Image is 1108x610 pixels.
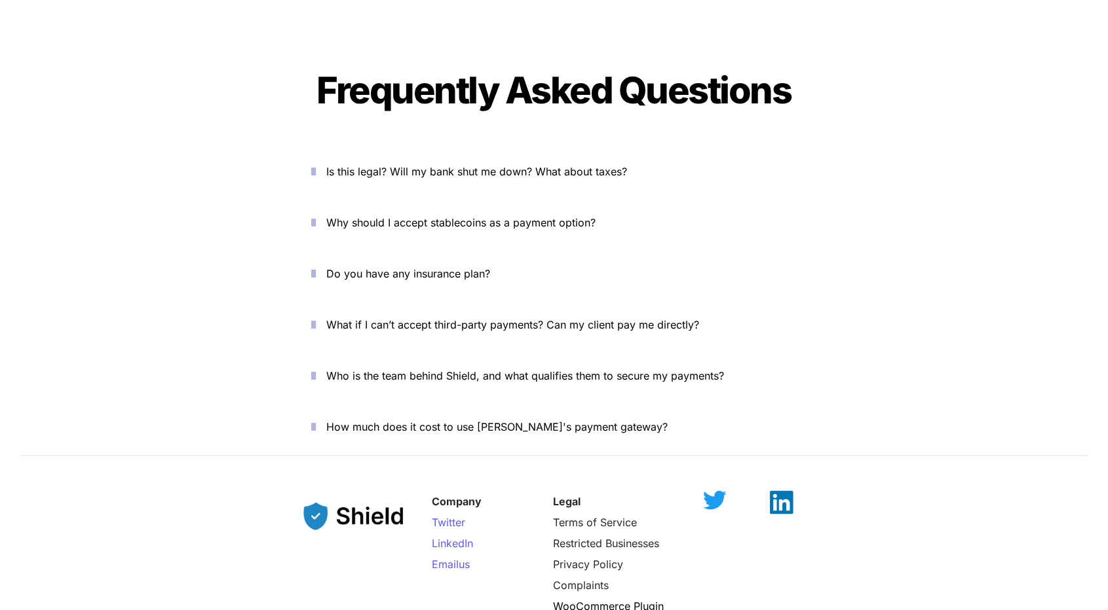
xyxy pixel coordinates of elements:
span: Who is the team behind Shield, and what qualifies them to secure my payments? [327,369,725,382]
a: Emailus [432,558,470,571]
button: Is this legal? Will my bank shut me down? What about taxes? [292,151,816,192]
button: What if I can’t accept third-party payments? Can my client pay me directly? [292,304,816,345]
strong: Company [432,495,482,508]
span: What if I can’t accept third-party payments? Can my client pay me directly? [327,318,700,331]
span: Why should I accept stablecoins as a payment option? [327,216,596,229]
a: Restricted Businesses [553,537,659,550]
a: Terms of Service [553,516,637,529]
button: Do you have any insurance plan? [292,253,816,294]
span: Email [432,558,459,571]
span: us [459,558,470,571]
span: Frequently Asked Questions [317,68,792,113]
span: Is this legal? Will my bank shut me down? What about taxes? [327,165,628,178]
a: Complaints [553,579,609,592]
a: Privacy Policy [553,558,623,571]
button: How much does it cost to use [PERSON_NAME]'s payment gateway? [292,406,816,447]
span: How much does it cost to use [PERSON_NAME]'s payment gateway? [327,420,668,433]
a: Twitter [432,516,465,529]
a: LinkedIn [432,537,473,550]
button: Who is the team behind Shield, and what qualifies them to secure my payments? [292,355,816,396]
strong: Legal [553,495,581,508]
button: Why should I accept stablecoins as a payment option? [292,202,816,243]
span: Do you have any insurance plan? [327,267,491,280]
